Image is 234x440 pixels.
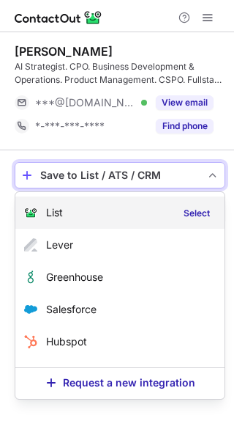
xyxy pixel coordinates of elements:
button: save-profile-one-click [15,162,225,188]
button: Reveal Button [156,119,214,133]
button: Reveal Button [156,95,214,110]
span: Lever [46,239,73,251]
img: Greenhouse [24,271,37,284]
img: Hubspot [24,335,37,348]
label: Select [178,205,216,220]
span: Salesforce [46,304,97,315]
img: Lever [24,238,37,252]
button: Request a new integration [15,367,224,395]
img: ContactOut v5.3.10 [15,9,102,26]
div: AI Strategist. CPO. Business Development & Operations. Product Management. CSPO. Fullstack Developer [15,60,225,87]
img: Salesforce [24,305,37,315]
span: Greenhouse [46,271,103,283]
span: Request a new integration [63,377,195,389]
div: Save to List / ATS / CRM [40,169,200,181]
span: List [46,207,63,219]
span: ***@[DOMAIN_NAME] [35,96,136,109]
img: List [24,206,37,219]
span: Hubspot [46,336,87,348]
div: [PERSON_NAME] [15,44,113,59]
